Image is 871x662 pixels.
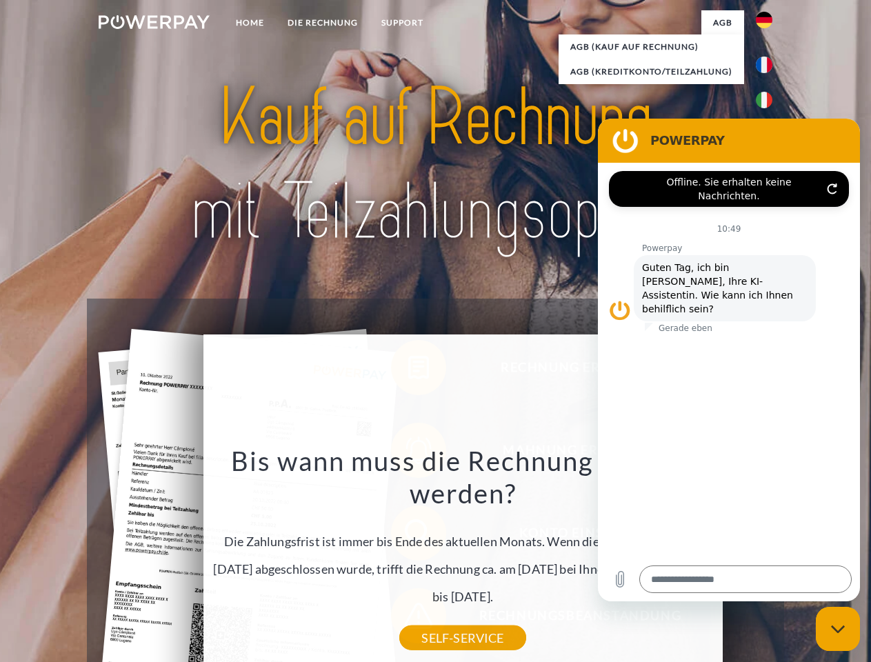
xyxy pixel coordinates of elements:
[99,15,210,29] img: logo-powerpay-white.svg
[399,625,525,650] a: SELF-SERVICE
[211,444,714,510] h3: Bis wann muss die Rechnung bezahlt werden?
[276,10,370,35] a: DIE RECHNUNG
[598,119,860,601] iframe: Messaging-Fenster
[132,66,739,264] img: title-powerpay_de.svg
[211,444,714,638] div: Die Zahlungsfrist ist immer bis Ende des aktuellen Monats. Wenn die Bestellung z.B. am [DATE] abg...
[559,34,744,59] a: AGB (Kauf auf Rechnung)
[816,607,860,651] iframe: Schaltfläche zum Öffnen des Messaging-Fensters; Konversation läuft
[756,92,772,108] img: it
[224,10,276,35] a: Home
[559,59,744,84] a: AGB (Kreditkonto/Teilzahlung)
[756,12,772,28] img: de
[701,10,744,35] a: agb
[756,57,772,73] img: fr
[370,10,435,35] a: SUPPORT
